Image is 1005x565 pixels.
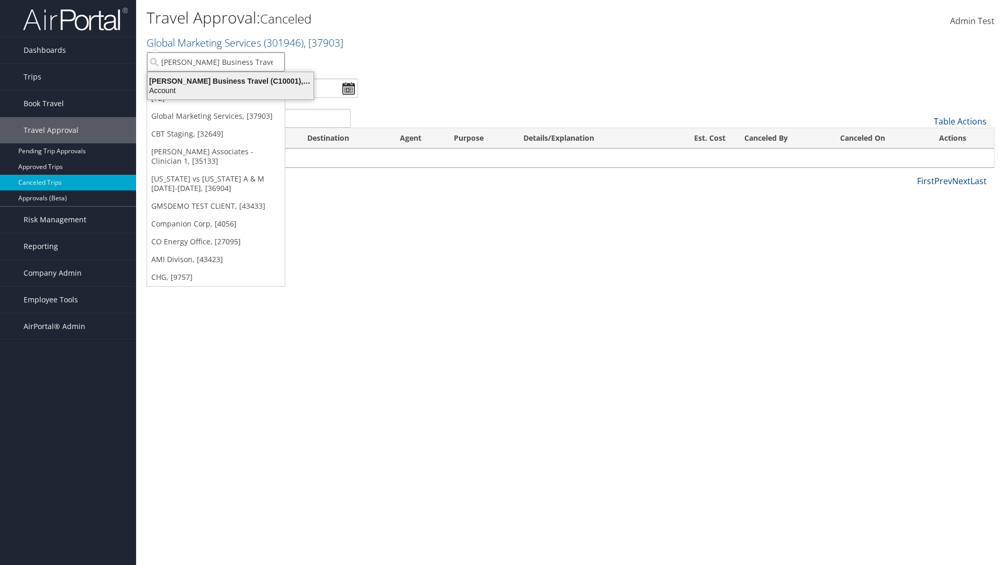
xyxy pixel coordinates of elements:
[24,91,64,117] span: Book Travel
[970,175,987,187] a: Last
[831,128,929,149] th: Canceled On: activate to sort column ascending
[147,268,285,286] a: CHG, [9757]
[950,5,995,38] a: Admin Test
[147,197,285,215] a: GMSDEMO TEST CLIENT, [43433]
[147,143,285,170] a: [PERSON_NAME] Associates - Clinician 1, [35133]
[917,175,934,187] a: First
[950,15,995,27] span: Admin Test
[147,52,285,72] input: Search Accounts
[24,313,85,340] span: AirPortal® Admin
[264,36,304,50] span: ( 301946 )
[514,128,662,149] th: Details/Explanation
[23,7,128,31] img: airportal-logo.png
[147,7,712,29] h1: Travel Approval:
[735,128,831,149] th: Canceled By: activate to sort column ascending
[663,128,735,149] th: Est. Cost: activate to sort column ascending
[24,64,41,90] span: Trips
[24,37,66,63] span: Dashboards
[934,116,987,127] a: Table Actions
[390,128,444,149] th: Agent
[952,175,970,187] a: Next
[260,10,311,27] small: Canceled
[298,128,390,149] th: Destination: activate to sort column ascending
[304,36,343,50] span: , [ 37903 ]
[147,215,285,233] a: Companion Corp, [4056]
[141,86,320,95] div: Account
[147,125,285,143] a: CBT Staging, [32649]
[147,55,712,69] p: Filter:
[24,233,58,259] span: Reporting
[147,251,285,268] a: AMI Divison, [43423]
[141,76,320,86] div: [PERSON_NAME] Business Travel (C10001), [72]
[934,175,952,187] a: Prev
[24,117,79,143] span: Travel Approval
[147,36,343,50] a: Global Marketing Services
[147,149,994,167] td: No data available in table
[147,233,285,251] a: CO Energy Office, [27095]
[147,170,285,197] a: [US_STATE] vs [US_STATE] A & M [DATE]-[DATE], [36904]
[147,107,285,125] a: Global Marketing Services, [37903]
[24,207,86,233] span: Risk Management
[930,128,994,149] th: Actions
[24,287,78,313] span: Employee Tools
[444,128,514,149] th: Purpose
[24,260,82,286] span: Company Admin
